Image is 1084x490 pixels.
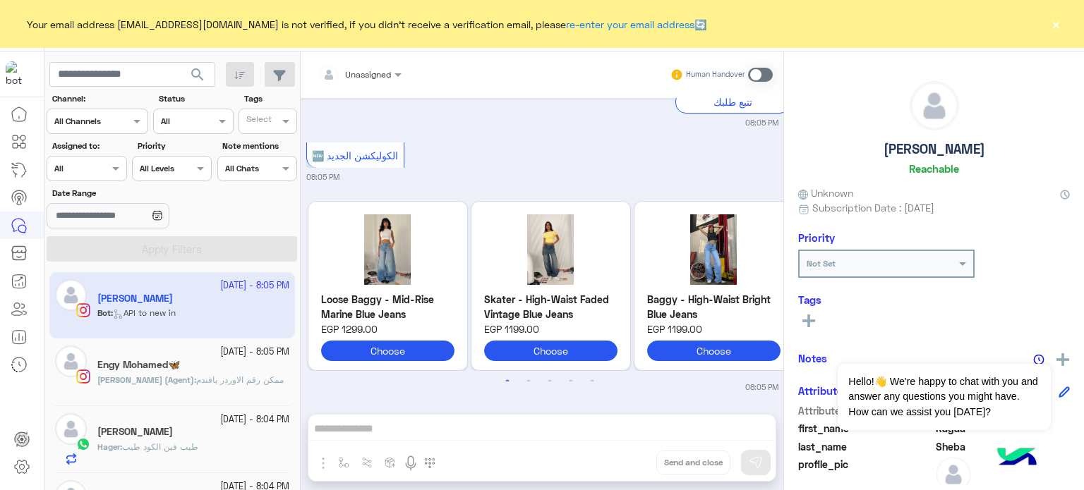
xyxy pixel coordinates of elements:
[76,369,90,384] img: Instagram
[543,374,557,388] button: 3 of 3
[52,92,147,105] label: Channel:
[484,292,618,322] p: Skater - High-Waist Faded Vintage Blue Jeans
[244,92,296,105] label: Tags
[484,214,618,285] img: CZ-SKATER-8962-_6.jpg
[97,374,196,385] b: :
[306,171,339,183] small: 08:05 PM
[52,187,210,200] label: Date Range
[321,214,454,285] img: BG-8897-_1.jpg
[647,214,781,285] img: CZ-WL-8022-_1.jpg
[1049,17,1063,31] button: ×
[97,359,180,371] h5: Engy Mohamed🦋
[884,141,985,157] h5: [PERSON_NAME]
[220,413,289,427] small: [DATE] - 8:04 PM
[798,457,933,489] span: profile_pic
[189,66,206,83] span: search
[522,374,536,388] button: 2 of 3
[97,426,173,438] h5: Hager Sabry
[647,292,781,322] p: Baggy - High-Waist Bright Blue Jeans
[647,321,781,336] span: EGP 1199.00
[798,421,933,436] span: first_name
[1056,353,1069,366] img: add
[55,345,87,377] img: defaultAdmin.png
[909,162,959,175] h6: Reachable
[138,140,210,152] label: Priority
[47,236,297,262] button: Apply Filters
[585,374,599,388] button: 5 of 3
[159,92,231,105] label: Status
[181,62,215,92] button: search
[686,69,745,80] small: Human Handover
[122,441,198,452] span: طيب فين الكود طيب
[97,441,120,452] span: Hager
[798,403,933,418] span: Attribute Name
[745,117,778,128] small: 08:05 PM
[745,381,778,393] small: 08:05 PM
[220,345,289,359] small: [DATE] - 8:05 PM
[798,439,933,454] span: last_name
[97,441,122,452] b: :
[807,258,836,269] b: Not Set
[196,374,284,385] span: ممكن رقم الاوردر يافندم
[798,185,853,200] span: Unknown
[321,292,454,322] p: Loose Baggy - Mid-Rise Marine Blue Jeans
[484,341,618,361] button: Choose
[55,413,87,445] img: defaultAdmin.png
[910,82,958,130] img: defaultAdmin.png
[798,231,835,244] h6: Priority
[321,341,454,361] button: Choose
[798,384,848,397] h6: Attributes
[675,90,790,114] div: تتبع طلبك
[992,434,1042,483] img: hulul-logo.png
[321,321,454,336] span: EGP 1299.00
[52,140,125,152] label: Assigned to:
[244,113,272,129] div: Select
[312,149,398,161] span: 🆕 الكوليكشن الجديد
[566,18,694,30] a: re-enter your email address
[656,451,730,474] button: Send and close
[798,352,827,365] h6: Notes
[647,341,781,361] button: Choose
[812,200,934,215] span: Subscription Date : [DATE]
[500,374,514,388] button: 1 of 3
[564,374,578,388] button: 4 of 3
[345,69,391,80] span: Unassigned
[838,364,1050,430] span: Hello!👋 We're happy to chat with you and answer any questions you might have. How can we assist y...
[97,374,194,385] span: [PERSON_NAME] (Agent)
[936,439,1071,454] span: Sheba
[484,321,618,336] span: EGP 1199.00
[27,17,706,32] span: Your email address [EMAIL_ADDRESS][DOMAIN_NAME] is not verified, if you didn't receive a verifica...
[222,140,295,152] label: Note mentions
[6,61,31,87] img: 919860931428189
[76,437,90,451] img: WhatsApp
[798,293,1070,306] h6: Tags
